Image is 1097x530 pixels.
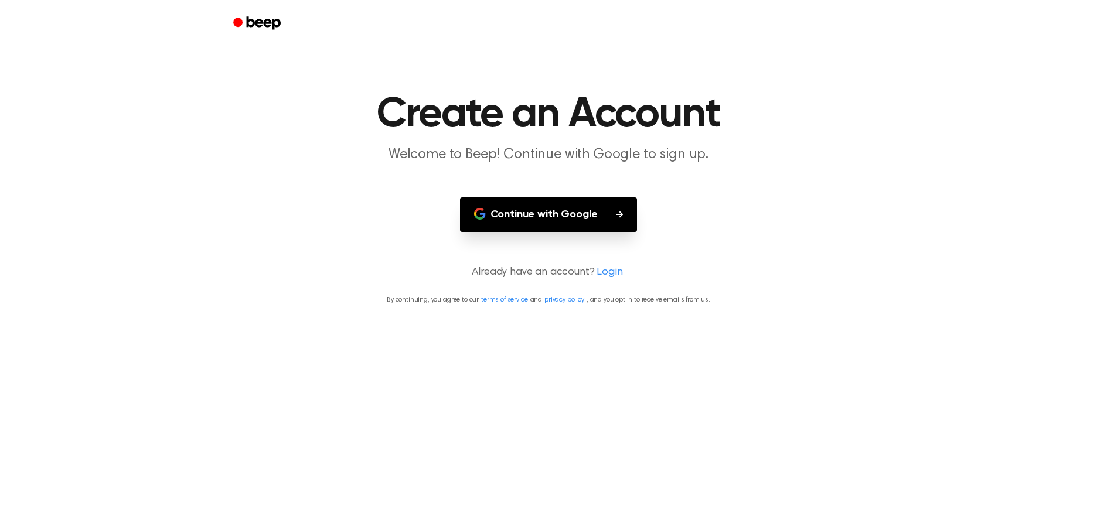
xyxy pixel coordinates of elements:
[481,296,527,303] a: terms of service
[14,295,1083,305] p: By continuing, you agree to our and , and you opt in to receive emails from us.
[248,94,849,136] h1: Create an Account
[544,296,584,303] a: privacy policy
[597,265,622,281] a: Login
[225,12,291,35] a: Beep
[460,197,638,232] button: Continue with Google
[14,265,1083,281] p: Already have an account?
[323,145,774,165] p: Welcome to Beep! Continue with Google to sign up.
